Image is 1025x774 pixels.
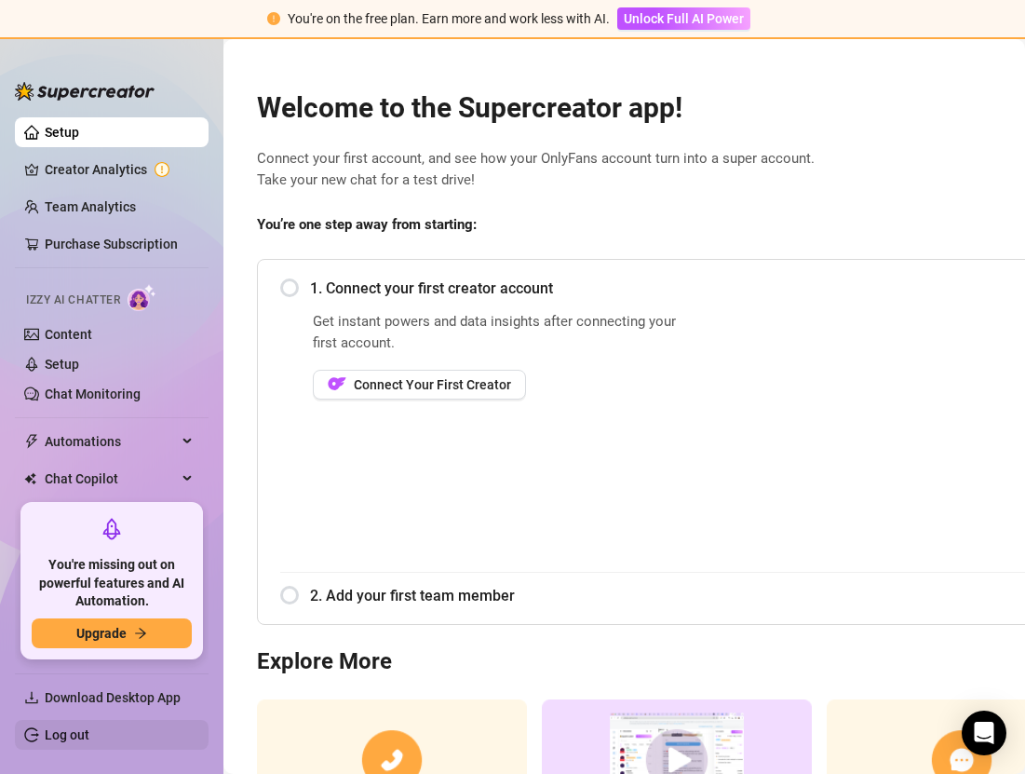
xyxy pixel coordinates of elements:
[15,82,155,101] img: logo-BBDzfeDw.svg
[45,464,177,494] span: Chat Copilot
[32,556,192,611] span: You're missing out on powerful features and AI Automation.
[45,125,79,140] a: Setup
[313,370,526,400] button: OFConnect Your First Creator
[45,199,136,214] a: Team Analytics
[24,434,39,449] span: thunderbolt
[45,327,92,342] a: Content
[962,711,1006,755] div: Open Intercom Messenger
[267,12,280,25] span: exclamation-circle
[128,284,156,311] img: AI Chatter
[257,216,477,233] strong: You’re one step away from starting:
[76,626,127,641] span: Upgrade
[313,370,688,400] a: OFConnect Your First Creator
[45,155,194,184] a: Creator Analytics exclamation-circle
[624,11,744,26] span: Unlock Full AI Power
[354,377,511,392] span: Connect Your First Creator
[134,627,147,640] span: arrow-right
[24,690,39,705] span: download
[26,292,120,309] span: Izzy AI Chatter
[24,472,36,485] img: Chat Copilot
[617,11,750,26] a: Unlock Full AI Power
[313,311,688,355] span: Get instant powers and data insights after connecting your first account.
[45,387,141,401] a: Chat Monitoring
[101,518,123,540] span: rocket
[328,374,346,393] img: OF
[45,427,177,456] span: Automations
[45,229,194,259] a: Purchase Subscription
[45,690,181,705] span: Download Desktop App
[45,357,79,372] a: Setup
[617,7,750,30] button: Unlock Full AI Power
[288,11,610,26] span: You're on the free plan. Earn more and work less with AI.
[32,618,192,648] button: Upgradearrow-right
[45,727,89,742] a: Log out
